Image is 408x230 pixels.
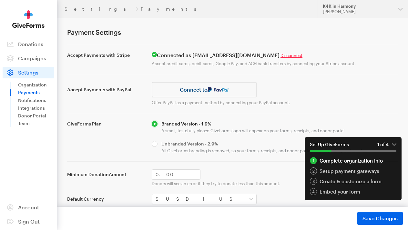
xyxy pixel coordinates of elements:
[280,53,302,58] a: Disconnect
[323,4,393,9] div: K4K in Harmony
[109,172,126,177] span: Amount
[67,196,144,202] label: Default Currency
[67,172,144,177] label: Minimum Donation
[310,178,396,185] a: 3 Create & customize a form
[323,9,393,15] div: [PERSON_NAME]
[310,157,317,164] div: 1
[152,61,398,66] p: Accept credit cards, debit cards, Google Pay, and ACH bank transfers by connecting your Stripe ac...
[18,218,40,225] span: Sign Out
[12,10,45,28] img: GiveForms
[18,104,54,112] a: Integrations
[152,82,257,97] a: Connect to
[18,89,54,96] a: Payments
[18,55,46,61] span: Campaigns
[3,202,54,213] a: Account
[67,121,144,127] label: GiveForms Plan
[3,53,54,64] a: Campaigns
[65,6,133,12] a: Settings
[377,142,396,147] em: 1 of 4
[3,216,54,227] a: Sign Out
[310,188,396,195] div: Embed your form
[152,52,398,58] h4: Connected as [EMAIL_ADDRESS][DOMAIN_NAME]
[310,178,317,185] div: 3
[18,96,54,104] a: Notifications
[362,215,398,222] span: Save Changes
[305,137,402,157] button: Set Up GiveForms1 of 4
[18,120,54,127] a: Team
[18,41,43,47] span: Donations
[152,169,200,180] input: 0.00
[310,167,396,175] div: Setup payment gateways
[152,100,398,105] p: Offer PayPal as a payment method by connecting your PayPal account.
[310,188,396,195] a: 4 Embed your form
[310,167,396,175] a: 2 Setup payment gateways
[18,81,54,89] a: Organization
[18,69,38,75] span: Settings
[310,157,396,164] a: 1 Complete organization info
[67,87,144,93] label: Accept Payments with PayPal
[3,38,54,50] a: Donations
[208,87,229,92] img: paypal-036f5ec2d493c1c70c99b98eb3a666241af203a93f3fc3b8b64316794b4dcd3f.svg
[67,52,144,58] label: Accept Payments with Stripe
[152,181,398,186] p: Donors will see an error if they try to donate less than this amount.
[18,204,39,210] span: Account
[357,212,403,225] button: Save Changes
[310,167,317,175] div: 2
[310,188,317,195] div: 4
[18,112,54,120] a: Donor Portal
[3,67,54,78] a: Settings
[67,28,398,36] h1: Payment Settings
[310,178,396,185] div: Create & customize a form
[310,157,396,164] div: Complete organization info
